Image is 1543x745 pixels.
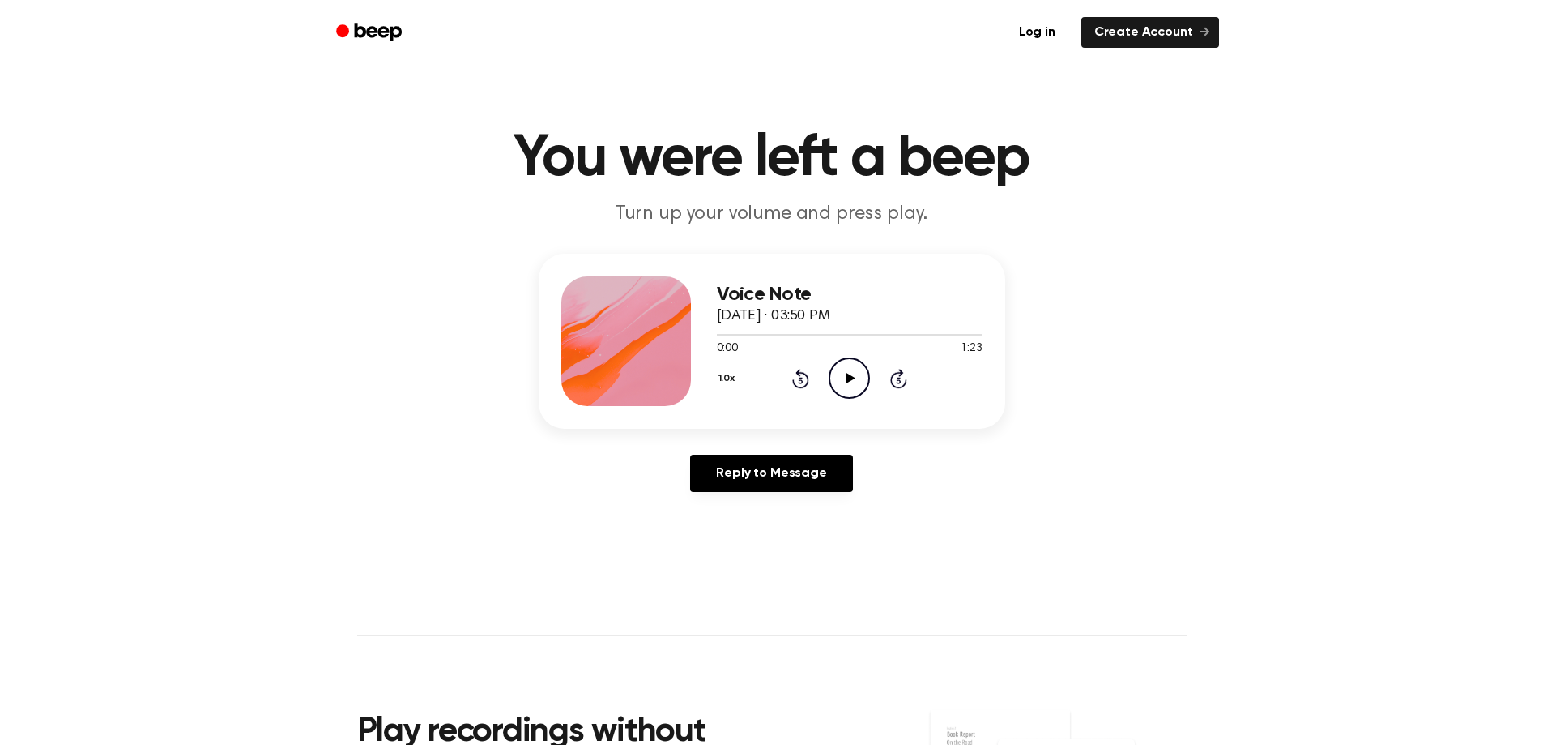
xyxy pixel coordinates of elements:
[357,130,1187,188] h1: You were left a beep
[717,309,830,323] span: [DATE] · 03:50 PM
[961,340,982,358] span: 1:23
[717,340,738,358] span: 0:00
[325,17,416,49] a: Beep
[1081,17,1219,48] a: Create Account
[717,365,741,392] button: 1.0x
[690,455,852,492] a: Reply to Message
[717,284,982,306] h3: Voice Note
[461,201,1083,228] p: Turn up your volume and press play.
[1003,14,1072,51] a: Log in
